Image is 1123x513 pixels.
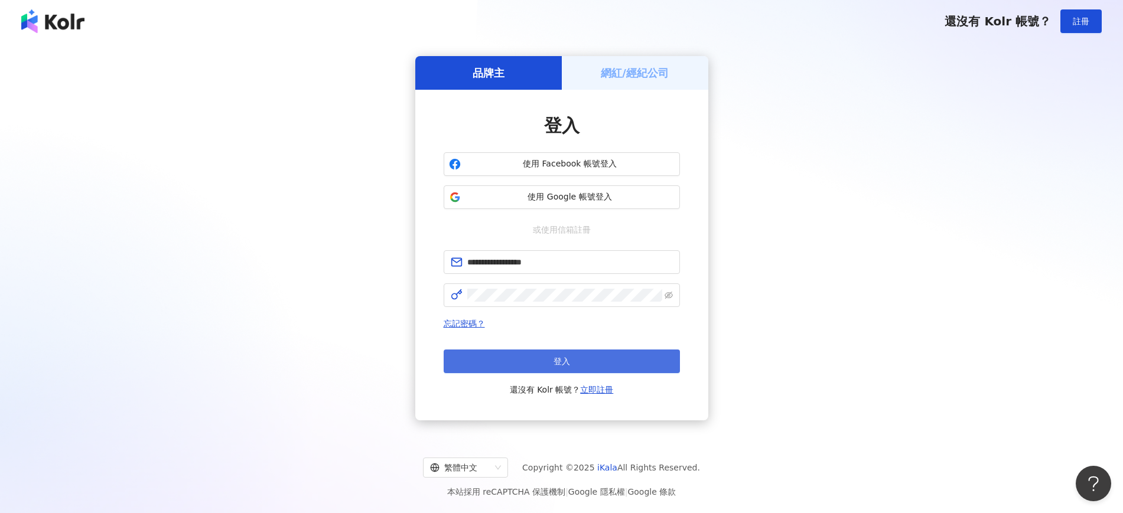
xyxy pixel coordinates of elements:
button: 使用 Facebook 帳號登入 [444,152,680,176]
span: | [565,487,568,496]
span: 或使用信箱註冊 [525,223,599,236]
a: Google 條款 [627,487,676,496]
iframe: Help Scout Beacon - Open [1076,466,1111,501]
span: Copyright © 2025 All Rights Reserved. [522,460,700,475]
a: Google 隱私權 [568,487,625,496]
button: 註冊 [1060,9,1102,33]
button: 使用 Google 帳號登入 [444,185,680,209]
a: 忘記密碼？ [444,319,485,328]
span: | [625,487,628,496]
span: 本站採用 reCAPTCHA 保護機制 [447,485,676,499]
span: 登入 [544,115,580,136]
a: 立即註冊 [580,385,613,394]
span: 還沒有 Kolr 帳號？ [945,14,1051,28]
a: iKala [597,463,617,472]
button: 登入 [444,349,680,373]
span: 註冊 [1073,17,1089,26]
h5: 品牌主 [473,66,504,80]
span: eye-invisible [665,291,673,299]
div: 繁體中文 [430,458,490,477]
span: 使用 Facebook 帳號登入 [466,158,675,170]
span: 使用 Google 帳號登入 [466,191,675,203]
span: 還沒有 Kolr 帳號？ [510,383,614,397]
h5: 網紅/經紀公司 [601,66,669,80]
span: 登入 [554,357,570,366]
img: logo [21,9,84,33]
